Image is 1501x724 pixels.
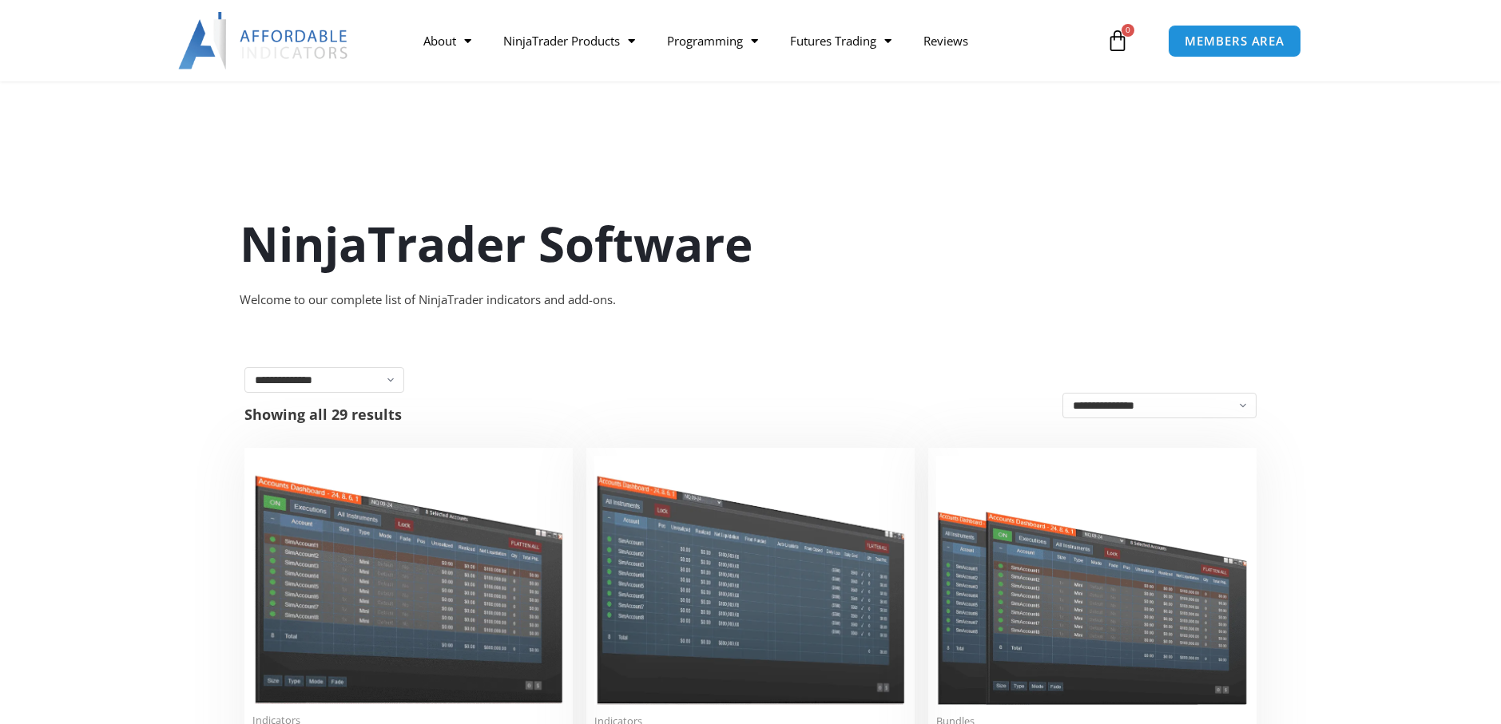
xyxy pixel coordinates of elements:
select: Shop order [1062,393,1257,418]
a: NinjaTrader Products [487,22,651,59]
img: Duplicate Account Actions [252,456,565,704]
h1: NinjaTrader Software [240,210,1262,277]
a: MEMBERS AREA [1168,25,1301,57]
nav: Menu [407,22,1102,59]
a: Reviews [907,22,984,59]
a: About [407,22,487,59]
img: LogoAI | Affordable Indicators – NinjaTrader [178,12,350,69]
div: Welcome to our complete list of NinjaTrader indicators and add-ons. [240,289,1262,311]
span: 0 [1122,24,1134,37]
img: Account Risk Manager [594,456,907,704]
a: Programming [651,22,774,59]
span: MEMBERS AREA [1185,35,1285,47]
a: 0 [1082,18,1153,64]
img: Accounts Dashboard Suite [936,456,1249,705]
a: Futures Trading [774,22,907,59]
p: Showing all 29 results [244,407,402,421]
